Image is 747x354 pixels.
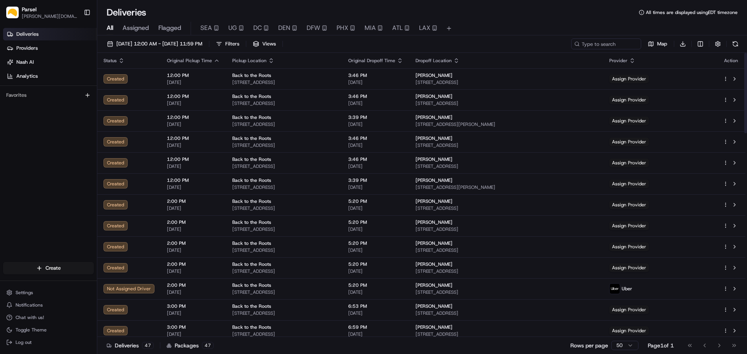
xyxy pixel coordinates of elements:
span: [DATE] [348,310,403,316]
span: 2:00 PM [167,219,220,225]
span: 6:53 PM [348,303,403,309]
span: Back to the Roots [232,72,271,78]
span: 12:00 PM [167,177,220,183]
input: Type to search [571,38,641,49]
span: Original Dropoff Time [348,58,395,64]
span: UG [228,23,237,33]
div: Deliveries [107,342,154,349]
span: Back to the Roots [232,177,271,183]
span: Nash AI [16,59,34,66]
span: [STREET_ADDRESS] [416,310,597,316]
span: Provider [609,58,628,64]
span: Status [103,58,117,64]
span: Assign Provider [609,117,649,125]
span: 12:00 PM [167,72,220,78]
span: [PERSON_NAME] [416,156,452,162]
span: 12:00 PM [167,114,220,120]
span: [DATE] [348,121,403,127]
span: Views [262,40,276,47]
button: Create [3,262,94,274]
span: 12:00 PM [167,135,220,141]
span: [DATE] [348,79,403,85]
span: Assign Provider [609,221,649,230]
span: 2:00 PM [167,261,220,267]
span: [PERSON_NAME] [416,240,452,246]
span: [STREET_ADDRESS] [232,226,336,232]
span: Uber [622,286,632,292]
span: [DATE] [167,205,220,211]
span: 5:20 PM [348,282,403,288]
span: Assign Provider [609,180,649,188]
button: [DATE] 12:00 AM - [DATE] 11:59 PM [103,38,206,49]
span: [STREET_ADDRESS] [416,247,597,253]
span: [STREET_ADDRESS][PERSON_NAME] [416,121,597,127]
span: [DATE] [348,331,403,337]
span: 5:20 PM [348,219,403,225]
span: Log out [16,339,32,345]
span: Back to the Roots [232,324,271,330]
span: Back to the Roots [232,114,271,120]
div: Page 1 of 1 [648,342,674,349]
span: Assign Provider [609,138,649,146]
span: All times are displayed using EDT timezone [646,9,738,16]
button: Log out [3,337,94,348]
span: [STREET_ADDRESS] [416,331,597,337]
span: [STREET_ADDRESS] [232,268,336,274]
span: [STREET_ADDRESS] [232,121,336,127]
button: Chat with us! [3,312,94,323]
span: Back to the Roots [232,135,271,141]
span: 6:59 PM [348,324,403,330]
span: Providers [16,45,38,52]
span: 5:20 PM [348,261,403,267]
span: 12:00 PM [167,156,220,162]
span: 3:46 PM [348,72,403,78]
span: Back to the Roots [232,240,271,246]
button: Toggle Theme [3,324,94,335]
span: [DATE] [348,142,403,148]
span: Pickup Location [232,58,267,64]
span: [DATE] [167,247,220,253]
span: [PERSON_NAME] [416,177,452,183]
span: [STREET_ADDRESS] [232,310,336,316]
span: Assign Provider [609,242,649,251]
span: [STREET_ADDRESS] [232,331,336,337]
span: DFW [307,23,320,33]
span: Dropoff Location [416,58,452,64]
span: [PERSON_NAME] [416,198,452,204]
span: [STREET_ADDRESS] [416,205,597,211]
span: [PERSON_NAME] [416,93,452,99]
span: 3:39 PM [348,177,403,183]
span: Back to the Roots [232,219,271,225]
span: [PERSON_NAME] [416,114,452,120]
span: [DATE] 12:00 AM - [DATE] 11:59 PM [116,40,202,47]
div: 47 [202,342,214,349]
span: Analytics [16,73,38,80]
button: ParselParsel[PERSON_NAME][DOMAIN_NAME][EMAIL_ADDRESS][PERSON_NAME][DOMAIN_NAME] [3,3,81,22]
span: ATL [392,23,403,33]
span: Filters [225,40,239,47]
span: Assign Provider [609,159,649,167]
span: [STREET_ADDRESS] [232,247,336,253]
span: [DATE] [167,79,220,85]
span: Back to the Roots [232,156,271,162]
span: [DATE] [167,226,220,232]
span: SEA [200,23,212,33]
span: 3:46 PM [348,93,403,99]
span: [PERSON_NAME] [416,282,452,288]
span: Back to the Roots [232,303,271,309]
span: Notifications [16,302,43,308]
span: Original Pickup Time [167,58,212,64]
span: DEN [278,23,290,33]
span: [STREET_ADDRESS] [416,268,597,274]
span: [STREET_ADDRESS] [232,184,336,190]
span: 2:00 PM [167,282,220,288]
span: [DATE] [348,268,403,274]
button: [PERSON_NAME][DOMAIN_NAME][EMAIL_ADDRESS][PERSON_NAME][DOMAIN_NAME] [22,13,77,19]
button: Parsel [22,5,37,13]
span: [STREET_ADDRESS] [416,79,597,85]
div: Action [723,58,739,64]
span: MIA [365,23,376,33]
span: [PERSON_NAME] [416,261,452,267]
span: [PERSON_NAME] [416,72,452,78]
span: [DATE] [167,100,220,106]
